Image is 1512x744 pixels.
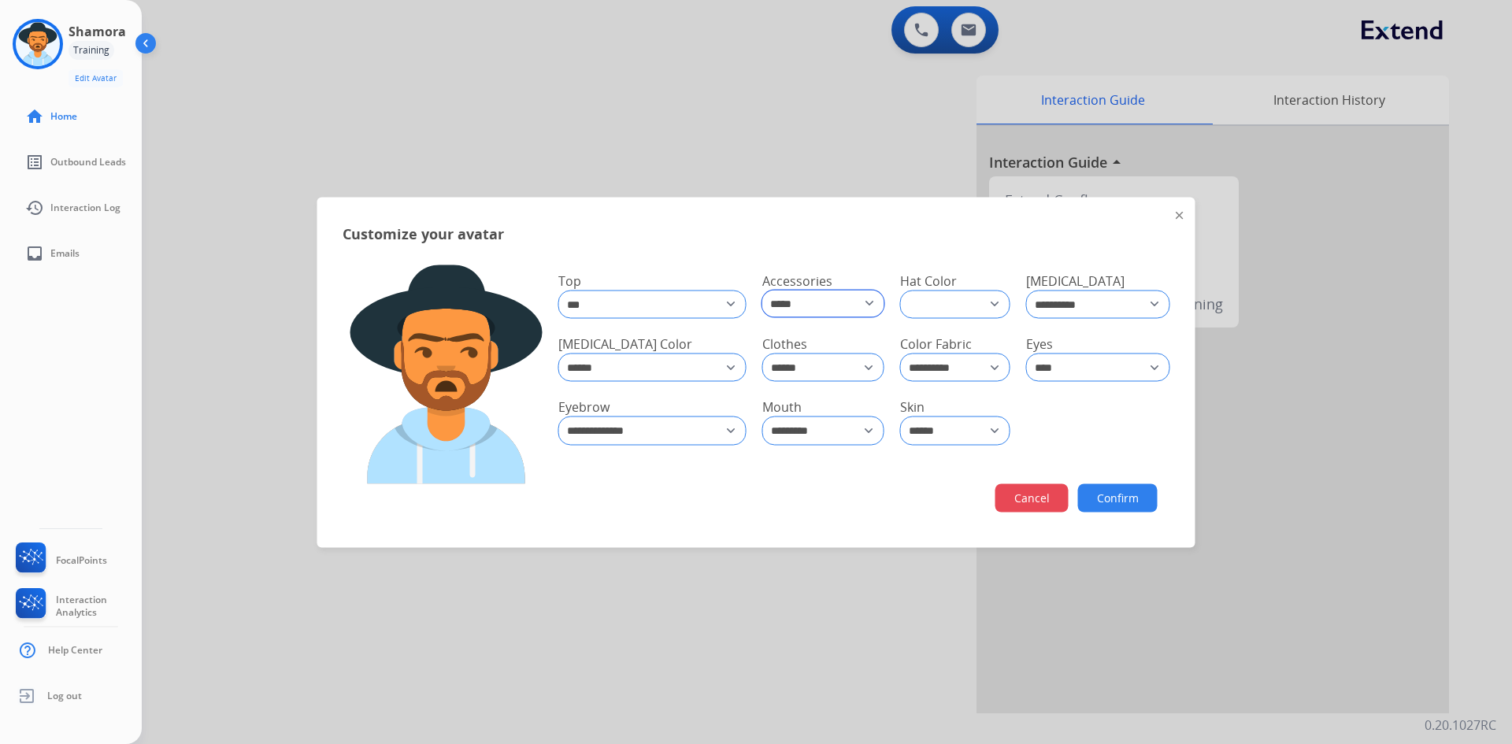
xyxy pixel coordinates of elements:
span: Interaction Analytics [56,594,142,619]
span: Eyebrow [558,398,610,416]
span: Mouth [762,398,802,416]
span: Clothes [762,335,807,352]
span: [MEDICAL_DATA] [1026,272,1125,289]
button: Cancel [995,483,1069,512]
button: Edit Avatar [69,69,123,87]
span: FocalPoints [56,554,107,567]
mat-icon: inbox [25,244,44,263]
span: Interaction Log [50,202,120,214]
span: Help Center [48,644,102,657]
p: 0.20.1027RC [1425,716,1496,735]
img: avatar [16,22,60,66]
mat-icon: history [25,198,44,217]
span: Customize your avatar [343,222,504,244]
a: Interaction Analytics [13,588,142,624]
span: Color Fabric [900,335,972,352]
span: Accessories [762,272,832,289]
h3: Shamora [69,22,126,41]
span: Top [558,272,581,289]
span: Eyes [1026,335,1053,352]
span: Hat Color [900,272,957,289]
button: Confirm [1078,483,1158,512]
span: Skin [900,398,925,416]
mat-icon: list_alt [25,153,44,172]
span: Outbound Leads [50,156,126,168]
span: Home [50,110,77,123]
a: FocalPoints [13,542,107,579]
img: close-button [1176,211,1184,219]
mat-icon: home [25,107,44,126]
span: [MEDICAL_DATA] Color [558,335,692,352]
span: Emails [50,247,80,260]
span: Log out [47,690,82,702]
div: Training [69,41,114,60]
